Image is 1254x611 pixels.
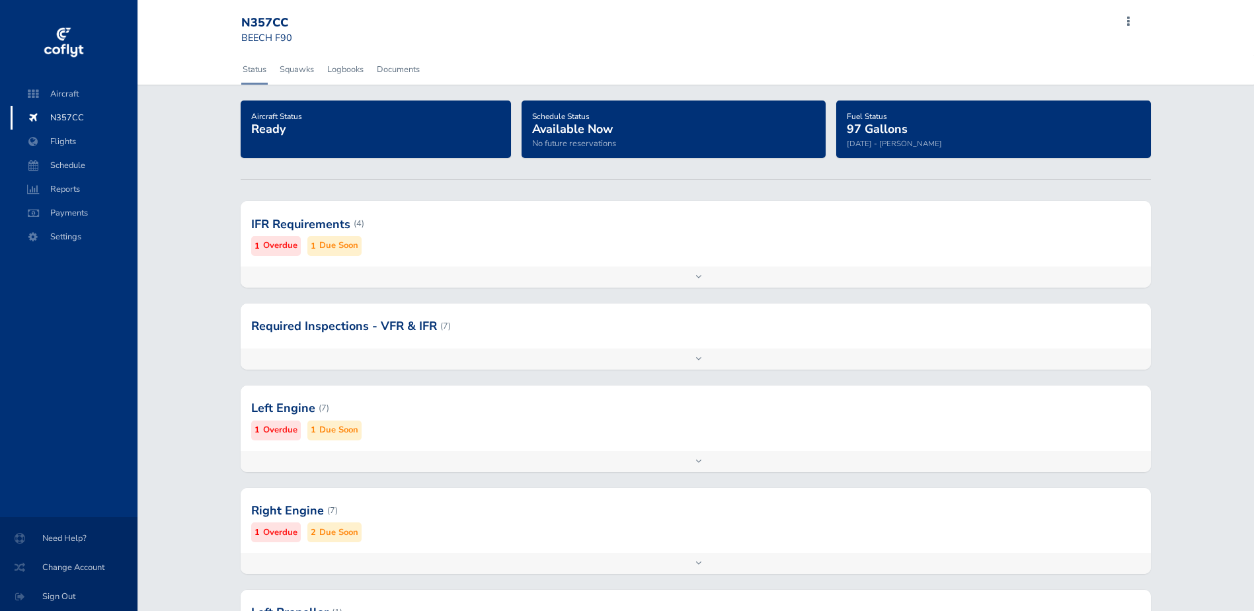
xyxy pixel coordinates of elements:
img: coflyt logo [42,23,85,63]
span: Payments [24,201,124,225]
small: Due Soon [319,526,358,540]
small: Due Soon [319,239,358,253]
span: Need Help? [16,526,122,550]
span: Flights [24,130,124,153]
a: Documents [375,55,421,84]
span: Sign Out [16,585,122,608]
small: [DATE] - [PERSON_NAME] [847,138,942,149]
small: Overdue [263,423,297,437]
span: Fuel Status [847,111,887,122]
span: Ready [251,121,286,137]
span: Schedule Status [532,111,590,122]
span: Change Account [16,555,122,579]
a: Squawks [278,55,315,84]
span: Reports [24,177,124,201]
a: Schedule StatusAvailable Now [532,107,613,138]
div: N357CC [241,16,336,30]
small: Overdue [263,526,297,540]
span: Aircraft [24,82,124,106]
small: Overdue [263,239,297,253]
span: Available Now [532,121,613,137]
a: Status [241,55,268,84]
span: No future reservations [532,138,616,149]
span: N357CC [24,106,124,130]
span: Schedule [24,153,124,177]
a: Logbooks [326,55,365,84]
small: Due Soon [319,423,358,437]
small: BEECH F90 [241,31,292,44]
span: Settings [24,225,124,249]
span: Aircraft Status [251,111,302,122]
span: 97 Gallons [847,121,908,137]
